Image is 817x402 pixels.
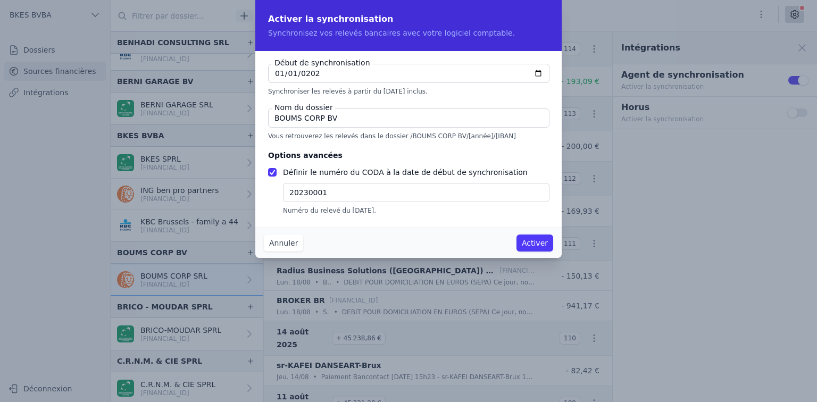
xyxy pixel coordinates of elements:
p: Synchroniser les relevés à partir du [DATE] inclus. [268,87,549,96]
h2: Activer la synchronisation [268,13,549,26]
label: Définir le numéro du CODA à la date de début de synchronisation [283,168,528,177]
label: Nom du dossier [272,102,335,113]
p: Synchronisez vos relevés bancaires avec votre logiciel comptable. [268,28,549,38]
button: Activer [516,234,553,252]
p: Numéro du relevé du [DATE]. [283,206,549,215]
legend: Options avancées [268,149,343,162]
button: Annuler [264,234,303,252]
label: Début de synchronisation [272,57,372,68]
input: NOM SOCIETE [268,108,549,128]
p: Vous retrouverez les relevés dans le dossier /BOUMS CORP BV/[année]/[IBAN] [268,132,549,140]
